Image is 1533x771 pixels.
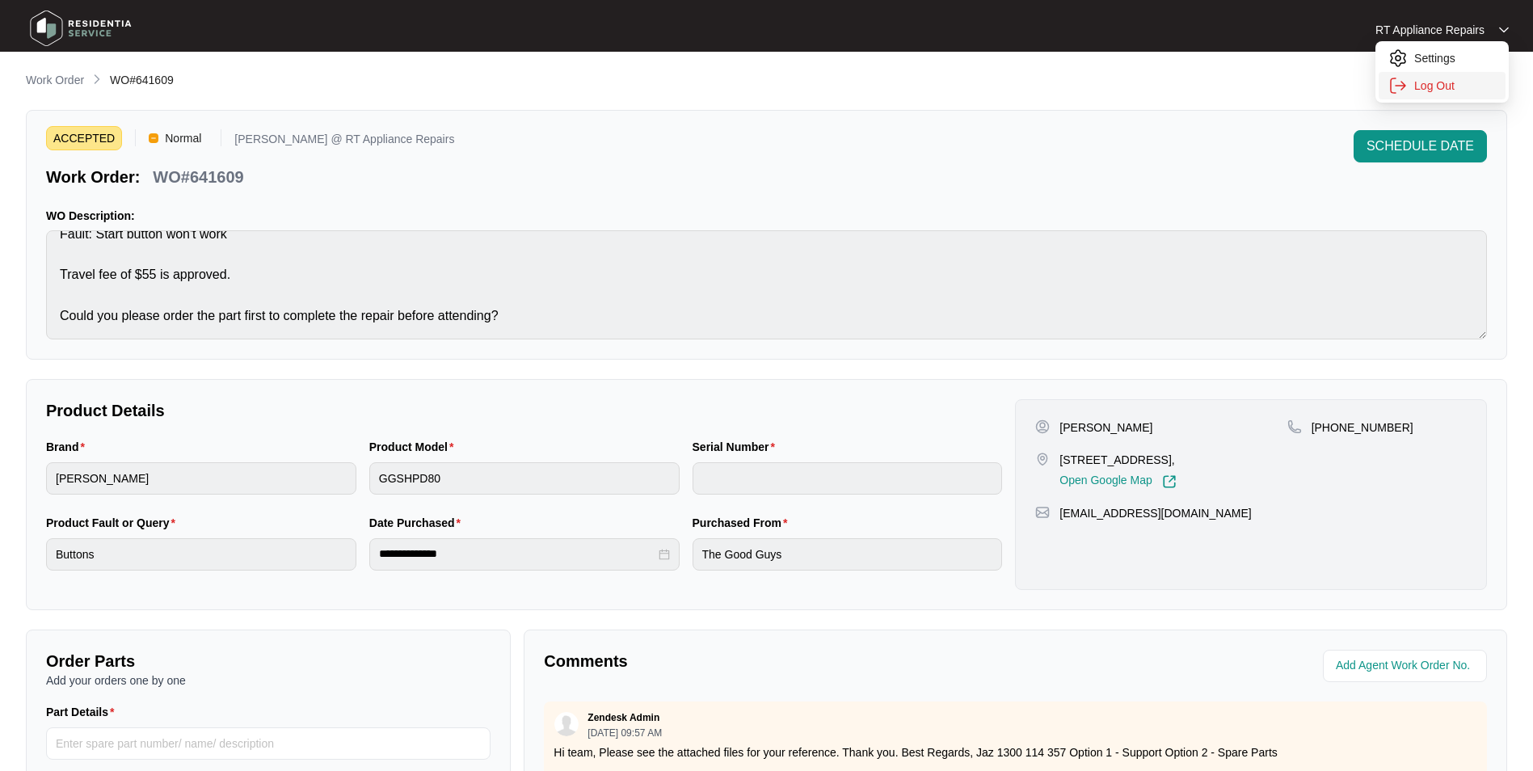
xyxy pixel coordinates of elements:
[379,546,655,562] input: Date Purchased
[1035,419,1050,434] img: user-pin
[149,133,158,143] img: Vercel Logo
[46,166,140,188] p: Work Order:
[1162,474,1177,489] img: Link-External
[693,515,794,531] label: Purchased From
[1336,656,1477,676] input: Add Agent Work Order No.
[369,515,467,531] label: Date Purchased
[153,166,243,188] p: WO#641609
[1287,419,1302,434] img: map-pin
[1035,452,1050,466] img: map-pin
[554,712,579,736] img: user.svg
[1059,474,1176,489] a: Open Google Map
[588,728,662,738] p: [DATE] 09:57 AM
[46,650,491,672] p: Order Parts
[46,462,356,495] input: Brand
[23,72,87,90] a: Work Order
[1499,26,1509,34] img: dropdown arrow
[46,704,121,720] label: Part Details
[46,230,1487,339] textarea: Fault: Start button won't work Travel fee of $55 is approved. Could you please order the part fir...
[1035,505,1050,520] img: map-pin
[1375,22,1485,38] p: RT Appliance Repairs
[46,538,356,571] input: Product Fault or Query
[24,4,137,53] img: residentia service logo
[46,672,491,689] p: Add your orders one by one
[1354,130,1487,162] button: SCHEDULE DATE
[693,462,1003,495] input: Serial Number
[693,538,1003,571] input: Purchased From
[46,439,91,455] label: Brand
[1414,78,1496,94] p: Log Out
[1312,419,1413,436] p: [PHONE_NUMBER]
[46,515,182,531] label: Product Fault or Query
[1059,505,1251,521] p: [EMAIL_ADDRESS][DOMAIN_NAME]
[1059,419,1152,436] p: [PERSON_NAME]
[369,462,680,495] input: Product Model
[91,73,103,86] img: chevron-right
[234,133,454,150] p: [PERSON_NAME] @ RT Appliance Repairs
[369,439,461,455] label: Product Model
[26,72,84,88] p: Work Order
[46,399,1002,422] p: Product Details
[1388,48,1408,68] img: settings icon
[693,439,781,455] label: Serial Number
[46,727,491,760] input: Part Details
[46,126,122,150] span: ACCEPTED
[1414,50,1496,66] p: Settings
[554,744,1477,760] p: Hi team, Please see the attached files for your reference. Thank you. Best Regards, Jaz 1300 114 ...
[1059,452,1176,468] p: [STREET_ADDRESS],
[1367,137,1474,156] span: SCHEDULE DATE
[158,126,208,150] span: Normal
[110,74,174,86] span: WO#641609
[544,650,1004,672] p: Comments
[46,208,1487,224] p: WO Description:
[1388,76,1408,95] img: settings icon
[588,711,659,724] p: Zendesk Admin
